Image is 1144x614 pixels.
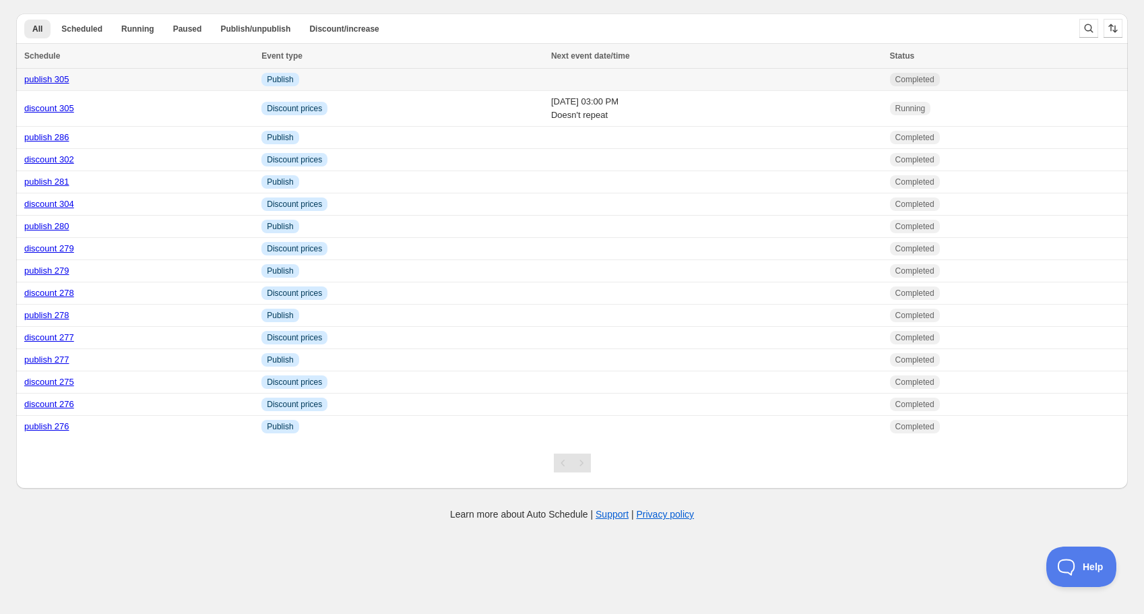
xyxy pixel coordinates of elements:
span: Completed [895,177,934,187]
a: publish 278 [24,310,69,320]
iframe: Toggle Customer Support [1046,547,1117,587]
span: Next event date/time [551,51,630,61]
span: Running [121,24,154,34]
a: discount 277 [24,332,74,342]
span: Publish [267,355,293,365]
span: Completed [895,266,934,276]
span: Publish [267,221,293,232]
span: Discount prices [267,332,322,343]
span: Discount/increase [309,24,379,34]
span: Discount prices [267,199,322,210]
a: publish 277 [24,355,69,365]
a: Privacy policy [637,509,695,520]
span: Discount prices [267,288,322,299]
a: publish 286 [24,132,69,142]
span: Completed [895,377,934,388]
span: Discount prices [267,243,322,254]
span: Completed [895,332,934,343]
span: Scheduled [61,24,102,34]
a: discount 275 [24,377,74,387]
span: Discount prices [267,399,322,410]
span: Publish [267,177,293,187]
p: Learn more about Auto Schedule | | [450,508,694,521]
button: Sort the results [1104,19,1122,38]
a: publish 280 [24,221,69,231]
a: publish 279 [24,266,69,276]
a: publish 281 [24,177,69,187]
nav: Pagination [554,454,591,472]
span: Completed [895,355,934,365]
span: Status [890,51,915,61]
span: Publish [267,74,293,85]
span: Completed [895,221,934,232]
a: discount 305 [24,103,74,113]
span: Publish [267,132,293,143]
a: discount 302 [24,154,74,164]
span: Completed [895,199,934,210]
span: Running [895,103,926,114]
a: publish 305 [24,74,69,84]
span: Publish [267,310,293,321]
a: Support [596,509,629,520]
span: Completed [895,421,934,432]
span: Completed [895,243,934,254]
span: Publish/unpublish [220,24,290,34]
span: Event type [261,51,303,61]
span: Discount prices [267,377,322,388]
span: Publish [267,421,293,432]
span: Completed [895,154,934,165]
a: discount 278 [24,288,74,298]
span: Completed [895,132,934,143]
span: Completed [895,310,934,321]
span: Schedule [24,51,60,61]
a: discount 276 [24,399,74,409]
span: Discount prices [267,154,322,165]
span: All [32,24,42,34]
a: publish 276 [24,421,69,431]
span: Discount prices [267,103,322,114]
a: discount 279 [24,243,74,253]
span: Publish [267,266,293,276]
span: Completed [895,74,934,85]
a: discount 304 [24,199,74,209]
button: Search and filter results [1079,19,1098,38]
span: Paused [173,24,202,34]
span: Completed [895,288,934,299]
span: Completed [895,399,934,410]
td: [DATE] 03:00 PM Doesn't repeat [547,91,886,127]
